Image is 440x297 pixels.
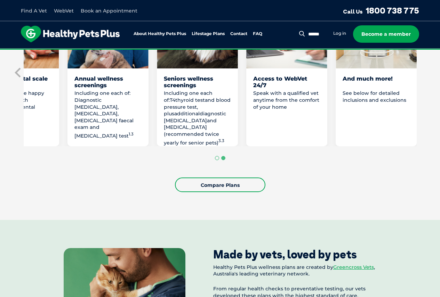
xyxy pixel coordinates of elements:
[221,156,225,160] button: Go to page 2
[81,8,137,14] a: Book an Appointment
[134,32,186,36] a: About Healthy Pets Plus
[333,31,346,36] a: Log in
[253,32,262,36] a: FAQ
[167,97,170,103] span: f:
[213,264,377,278] p: Healthy Pets Plus wellness plans are created by , Australia's leading veterinary network.
[218,139,224,143] sup: 3.3
[24,155,417,161] ul: Select a slide to show
[74,75,142,89] div: Annual wellness screenings
[129,132,134,137] sup: 1.3
[164,90,213,103] span: Including one each o
[164,124,207,130] span: [MEDICAL_DATA]
[74,90,142,139] p: Including one each of: Diagnostic [MEDICAL_DATA], [MEDICAL_DATA], [MEDICAL_DATA] faecal exam and ...
[54,8,74,14] a: WebVet
[164,131,224,146] span: (recommended twice yearly for senior pets)
[343,75,410,89] div: And much more!
[215,156,219,160] button: Go to page 1
[298,30,306,37] button: Search
[343,90,410,104] p: See below for detailed inclusions and exclusions
[343,5,419,16] a: Call Us1800 738 775
[230,32,247,36] a: Contact
[207,117,217,124] span: and
[175,97,205,103] span: thyroid test
[353,25,419,43] a: Become a member
[13,67,24,78] button: Previous slide
[170,97,175,103] span: T4
[192,32,225,36] a: Lifestage Plans
[174,110,200,117] span: additional
[175,178,265,192] a: Compare Plans
[21,26,120,42] img: hpp-logo
[164,97,231,117] span: and blood pressure test, plus
[333,264,374,270] a: Greencross Vets
[253,75,320,89] div: Access to WebVet 24/7
[90,49,350,55] span: Proactive, preventative wellness program designed to keep your pet healthier and happier for longer
[164,75,231,89] div: Seniors wellness screenings
[343,8,363,15] span: Call Us
[253,90,320,110] p: Speak with a qualified vet anytime from the comfort of your home
[164,110,226,124] span: diagnostic [MEDICAL_DATA]
[213,248,357,261] div: Made by vets, loved by pets
[21,8,47,14] a: Find A Vet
